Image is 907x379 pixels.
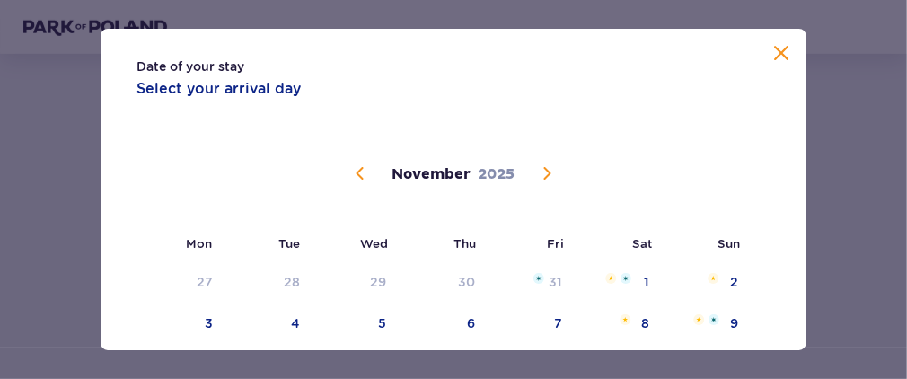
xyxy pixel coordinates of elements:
td: Saturday, November 1, 2025 [575,263,662,303]
div: 1 [644,273,649,291]
small: Sat [632,236,652,251]
div: 31 [549,273,562,291]
small: Tue [278,236,300,251]
p: Select your arrival day [136,79,301,99]
td: Wednesday, October 29, 2025 [313,263,400,303]
small: Fri [547,236,564,251]
small: Mon [186,236,212,251]
small: Sun [718,236,740,251]
td: Wednesday, November 5, 2025 [313,304,400,344]
p: November [392,164,471,184]
td: Sunday, November 9, 2025 [662,304,751,344]
div: 27 [197,273,213,291]
div: 28 [284,273,300,291]
td: Monday, October 27, 2025 [136,263,225,303]
p: Date of your stay [136,57,244,75]
td: Saturday, November 8, 2025 [575,304,662,344]
td: Sunday, November 2, 2025 [662,263,751,303]
div: 30 [458,273,475,291]
td: Tuesday, November 4, 2025 [225,304,313,344]
td: Thursday, October 30, 2025 [400,263,489,303]
p: 2025 [479,164,515,184]
td: Thursday, November 6, 2025 [400,304,489,344]
small: Thu [453,236,476,251]
td: Friday, October 31, 2025 [488,263,575,303]
td: Monday, November 3, 2025 [136,304,225,344]
td: Tuesday, October 28, 2025 [225,263,313,303]
small: Wed [360,236,388,251]
div: 29 [371,273,387,291]
td: Friday, November 7, 2025 [488,304,575,344]
div: 2 [730,273,738,291]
